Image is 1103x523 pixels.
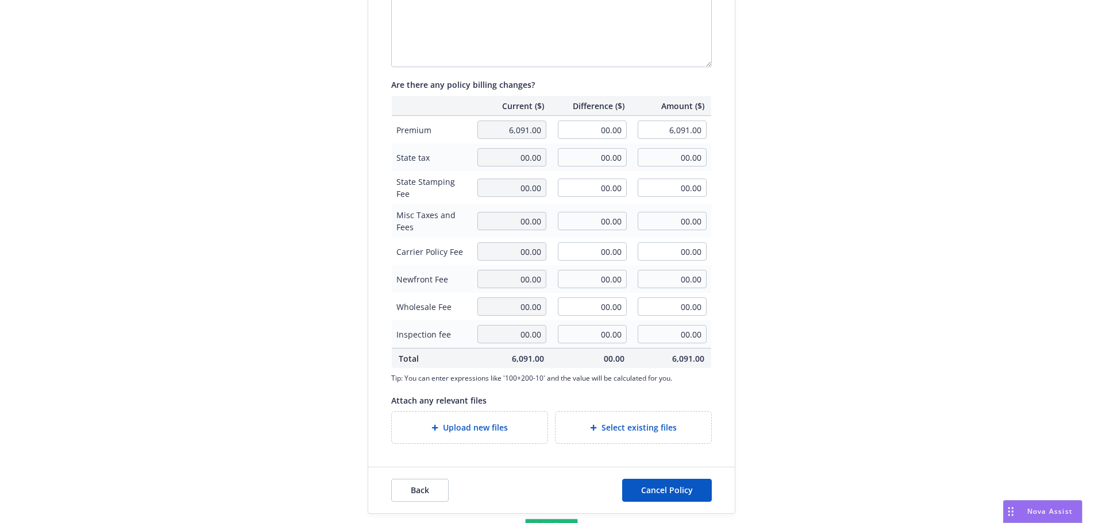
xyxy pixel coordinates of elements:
span: 6,091.00 [477,352,544,365]
span: State tax [396,152,466,164]
span: Difference ($) [558,100,624,112]
span: Cancel Policy [641,485,693,495]
div: Upload new files [391,411,548,444]
span: State Stamping Fee [396,176,466,200]
span: Wholesale Fee [396,301,466,313]
span: Misc Taxes and Fees [396,209,466,233]
span: Attach any relevant files [391,395,487,406]
span: Total [399,352,464,365]
span: Back [411,485,429,495]
div: Drag to move [1004,501,1018,522]
span: Amount ($) [638,100,705,112]
button: Cancel Policy [622,479,712,502]
span: Carrier Policy Fee [396,246,466,258]
span: Are there any policy billing changes? [391,79,535,90]
span: 00.00 [558,352,624,365]
button: Back [391,479,449,502]
span: Newfront Fee [396,273,466,285]
span: Select existing files [601,421,677,433]
span: Upload new files [443,421,508,433]
div: Select existing files [555,411,712,444]
span: Current ($) [477,100,544,112]
span: Tip: You can enter expressions like '100+200-10' and the value will be calculated for you. [391,373,712,383]
span: Nova Assist [1027,506,1073,516]
span: Inspection fee [396,328,466,340]
button: Nova Assist [1003,500,1082,523]
span: Premium [396,124,466,136]
span: 6,091.00 [638,352,705,365]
